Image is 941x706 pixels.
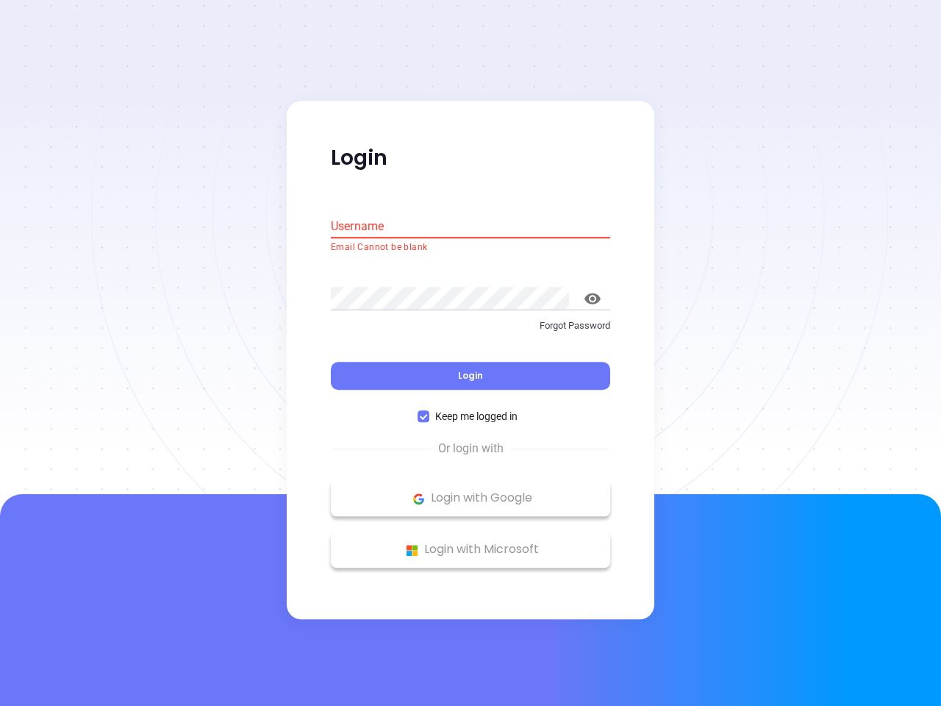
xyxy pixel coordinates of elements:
button: toggle password visibility [575,281,610,316]
span: Keep me logged in [429,409,523,425]
p: Login with Google [338,488,603,510]
img: Google Logo [409,490,428,508]
p: Login with Microsoft [338,539,603,561]
button: Login [331,363,610,391]
a: Forgot Password [331,318,610,345]
span: Or login with [431,441,511,458]
p: Email Cannot be blank [331,240,610,255]
button: Microsoft Logo Login with Microsoft [331,532,610,568]
span: Login [458,370,483,382]
p: Login [331,145,610,171]
p: Forgot Password [331,318,610,333]
button: Google Logo Login with Google [331,480,610,517]
img: Microsoft Logo [403,541,421,560]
